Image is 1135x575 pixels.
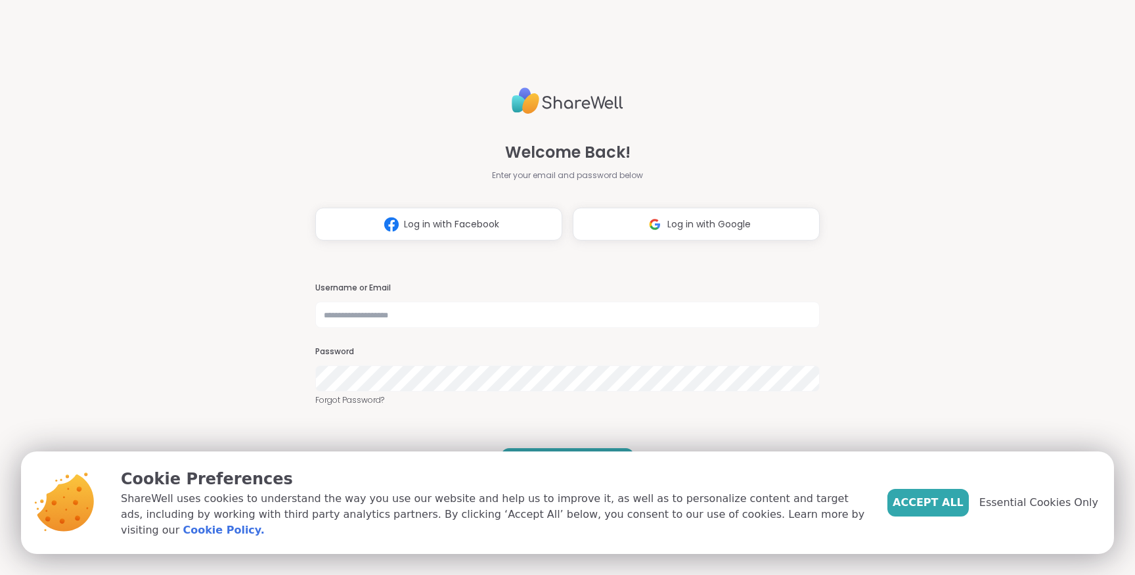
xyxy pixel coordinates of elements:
p: Cookie Preferences [121,467,866,491]
img: ShareWell Logomark [642,212,667,237]
span: Log in with Facebook [404,218,499,231]
span: Log in with Google [667,218,751,231]
a: Cookie Policy. [183,522,264,538]
h3: Password [315,346,820,357]
img: ShareWell Logomark [379,212,404,237]
button: Log in with Facebook [315,208,562,241]
a: Forgot Password? [315,394,820,406]
span: Enter your email and password below [492,170,643,181]
p: ShareWell uses cookies to understand the way you use our website and help us to improve it, as we... [121,491,866,538]
button: Accept All [887,489,969,517]
span: Accept All [893,495,964,511]
button: Log in with Google [573,208,820,241]
h3: Username or Email [315,283,820,294]
span: Welcome Back! [505,141,631,164]
span: Essential Cookies Only [979,495,1098,511]
img: ShareWell Logo [512,82,623,120]
button: LOG IN [501,448,634,476]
